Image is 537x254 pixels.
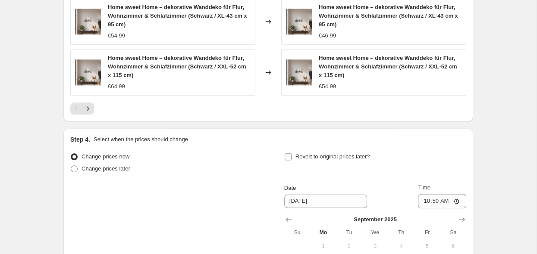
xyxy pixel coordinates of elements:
input: 12:00 [418,194,466,208]
span: 6 [444,243,463,250]
button: Tuesday September 2 2025 [336,239,362,253]
span: Home sweet Home – dekorative Wanddeko für Flur, Wohnzimmer & Schlafzimmer (Schwarz / XL-43 cm x 9... [319,4,458,28]
span: We [366,229,385,236]
input: 9/8/2025 [284,194,367,208]
span: Home sweet Home – dekorative Wanddeko für Flur, Wohnzimmer & Schlafzimmer (Schwarz / XXL-52 cm x ... [108,55,246,78]
span: Date [284,185,296,191]
button: Thursday September 4 2025 [388,239,414,253]
span: Change prices later [82,165,130,172]
span: 1 [314,243,333,250]
button: Wednesday September 3 2025 [362,239,388,253]
th: Sunday [284,226,310,239]
span: Home sweet Home – dekorative Wanddeko für Flur, Wohnzimmer & Schlafzimmer (Schwarz / XXL-52 cm x ... [319,55,457,78]
button: Next [82,102,94,115]
span: 2 [339,243,358,250]
span: Time [418,184,430,191]
th: Wednesday [362,226,388,239]
div: €54.99 [319,82,336,91]
span: Su [288,229,307,236]
span: Th [392,229,411,236]
span: 5 [418,243,437,250]
img: Firefly_Gemini_Flash_Der_Schriftzug_ist_aus_Holz_in_Schwarz_soll_an_einer_hellen_wand_und_holz_ak... [75,59,101,85]
img: Firefly_Gemini_Flash_Der_Schriftzug_ist_aus_Holz_in_Schwarz_soll_an_einer_hellen_wand_und_holz_ak... [75,9,101,34]
div: €54.99 [108,31,125,40]
div: €46.99 [319,31,336,40]
button: Monday September 1 2025 [310,239,336,253]
img: Firefly_Gemini_Flash_Der_Schriftzug_ist_aus_Holz_in_Schwarz_soll_an_einer_hellen_wand_und_holz_ak... [286,59,312,85]
span: Fr [418,229,437,236]
span: Mo [314,229,333,236]
th: Friday [414,226,440,239]
span: 4 [392,243,411,250]
span: Tu [339,229,358,236]
button: Saturday September 6 2025 [440,239,466,253]
span: Change prices now [82,153,129,160]
nav: Pagination [70,102,94,115]
th: Thursday [388,226,414,239]
span: 3 [366,243,385,250]
th: Monday [310,226,336,239]
p: Select when the prices should change [94,135,188,144]
span: Sa [444,229,463,236]
button: Show previous month, August 2025 [283,214,295,226]
th: Tuesday [336,226,362,239]
img: Firefly_Gemini_Flash_Der_Schriftzug_ist_aus_Holz_in_Schwarz_soll_an_einer_hellen_wand_und_holz_ak... [286,9,312,34]
span: Home sweet Home – dekorative Wanddeko für Flur, Wohnzimmer & Schlafzimmer (Schwarz / XL-43 cm x 9... [108,4,247,28]
th: Saturday [440,226,466,239]
div: €64.99 [108,82,125,91]
button: Friday September 5 2025 [414,239,440,253]
button: Show next month, October 2025 [456,214,468,226]
span: Revert to original prices later? [295,153,370,160]
h2: Step 4. [70,135,90,144]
